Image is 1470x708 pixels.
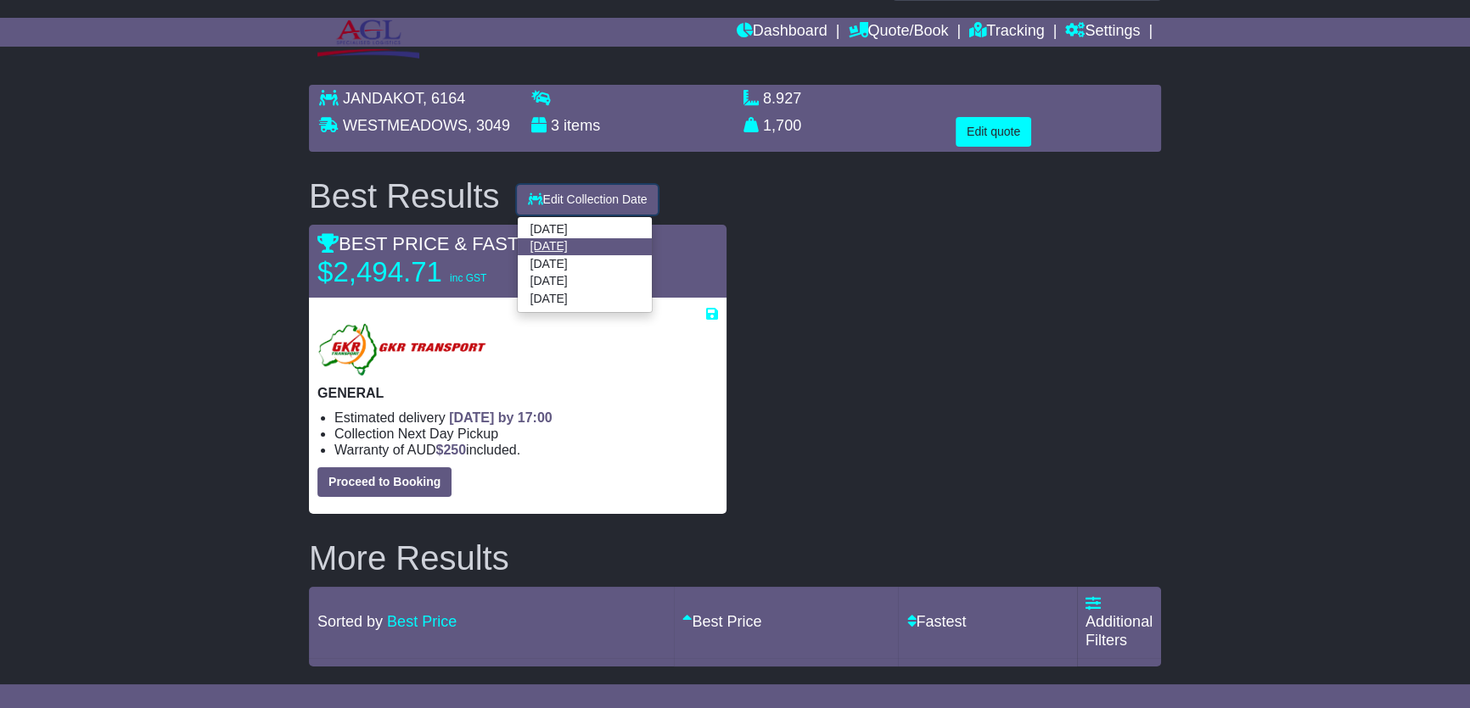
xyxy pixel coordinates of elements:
a: Tracking [969,18,1044,47]
span: 1,700 [763,117,801,134]
a: Best Price [682,613,761,630]
p: $2,494.71 [317,255,530,289]
span: inc GST [450,272,486,284]
button: Edit Collection Date [517,185,659,215]
div: Best Results [300,177,508,215]
img: GKR: GENERAL [317,322,490,376]
span: 8.927 [763,90,801,107]
a: Settings [1065,18,1140,47]
a: [DATE] [518,290,652,307]
a: [DATE] [518,238,652,255]
p: GENERAL [317,385,718,401]
span: , 3049 [468,117,510,134]
span: Next Day Pickup [398,426,498,441]
h2: More Results [309,539,1161,577]
li: Estimated delivery [334,410,718,426]
span: JANDAKOT [343,90,423,107]
span: 3 [551,117,559,134]
a: [DATE] [518,221,652,238]
button: Edit quote [956,117,1031,147]
a: [DATE] [518,273,652,290]
a: Dashboard [737,18,828,47]
a: Fastest [906,613,966,630]
span: BEST PRICE & FASTEST [317,233,555,254]
a: Quote/Book [848,18,948,47]
li: Warranty of AUD included. [334,442,718,458]
span: WESTMEADOWS [343,117,468,134]
span: Sorted by [317,613,383,630]
span: [DATE] by 17:00 [449,410,553,425]
button: Proceed to Booking [317,467,452,497]
span: 250 [443,443,466,457]
span: , 6164 [423,90,465,107]
a: [DATE] [518,255,652,272]
span: items [564,117,600,134]
a: Best Price [387,613,457,630]
li: Collection [334,426,718,442]
a: Additional Filters [1086,595,1153,649]
span: $ [435,443,466,457]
